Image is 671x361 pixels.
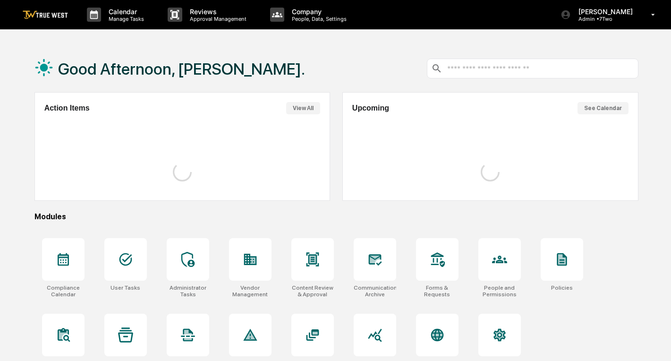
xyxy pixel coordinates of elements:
h2: Upcoming [352,104,389,112]
div: People and Permissions [478,284,521,298]
p: Approval Management [182,16,251,22]
h1: Good Afternoon, [PERSON_NAME]. [58,60,305,78]
h2: Action Items [44,104,90,112]
p: Company [284,8,351,16]
div: Policies [551,284,573,291]
img: logo [23,10,68,19]
p: People, Data, Settings [284,16,351,22]
div: Compliance Calendar [42,284,85,298]
div: Communications Archive [354,284,396,298]
button: View All [286,102,320,114]
p: Calendar [101,8,149,16]
p: Reviews [182,8,251,16]
div: Content Review & Approval [291,284,334,298]
div: Modules [34,212,638,221]
div: User Tasks [110,284,140,291]
p: [PERSON_NAME] [571,8,637,16]
div: Administrator Tasks [167,284,209,298]
p: Manage Tasks [101,16,149,22]
div: Forms & Requests [416,284,459,298]
button: See Calendar [578,102,629,114]
div: Vendor Management [229,284,272,298]
p: Admin • 7Two [571,16,637,22]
